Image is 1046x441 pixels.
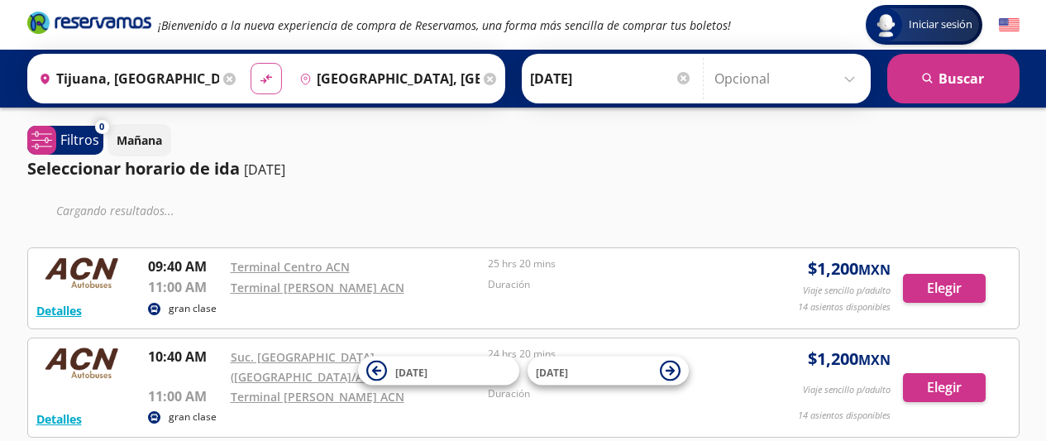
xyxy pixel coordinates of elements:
[169,301,217,316] p: gran clase
[808,347,891,371] span: $ 1,200
[488,347,738,362] p: 24 hrs 20 mins
[358,357,519,386] button: [DATE]
[858,351,891,369] small: MXN
[798,300,891,314] p: 14 asientos disponibles
[903,373,986,402] button: Elegir
[536,365,568,379] span: [DATE]
[714,58,862,99] input: Opcional
[231,280,404,295] a: Terminal [PERSON_NAME] ACN
[36,302,82,319] button: Detalles
[903,274,986,303] button: Elegir
[798,409,891,423] p: 14 asientos disponibles
[36,256,127,290] img: RESERVAMOS
[36,347,127,380] img: RESERVAMOS
[803,284,891,298] p: Viaje sencillo p/adulto
[148,256,222,276] p: 09:40 AM
[148,347,222,367] p: 10:40 AM
[293,58,480,99] input: Buscar Destino
[808,256,891,281] span: $ 1,200
[56,203,174,218] em: Cargando resultados ...
[32,58,219,99] input: Buscar Origen
[36,410,82,428] button: Detalles
[530,58,692,99] input: Elegir Fecha
[528,357,689,386] button: [DATE]
[858,261,891,279] small: MXN
[231,349,383,385] a: Suc. [GEOGRAPHIC_DATA] ([GEOGRAPHIC_DATA]/ACN)
[148,386,222,406] p: 11:00 AM
[117,132,162,149] p: Mañana
[488,256,738,271] p: 25 hrs 20 mins
[999,15,1020,36] button: English
[231,259,350,275] a: Terminal Centro ACN
[99,120,104,134] span: 0
[27,10,151,35] i: Brand Logo
[244,160,285,180] p: [DATE]
[231,389,404,405] a: Terminal [PERSON_NAME] ACN
[488,386,738,401] p: Duración
[27,126,103,155] button: 0Filtros
[395,365,427,379] span: [DATE]
[887,54,1020,103] button: Buscar
[148,277,222,297] p: 11:00 AM
[488,277,738,292] p: Duración
[27,156,240,181] p: Seleccionar horario de ida
[60,130,99,150] p: Filtros
[107,124,171,156] button: Mañana
[902,17,979,33] span: Iniciar sesión
[158,17,731,33] em: ¡Bienvenido a la nueva experiencia de compra de Reservamos, una forma más sencilla de comprar tus...
[169,410,217,424] p: gran clase
[27,10,151,40] a: Brand Logo
[803,383,891,397] p: Viaje sencillo p/adulto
